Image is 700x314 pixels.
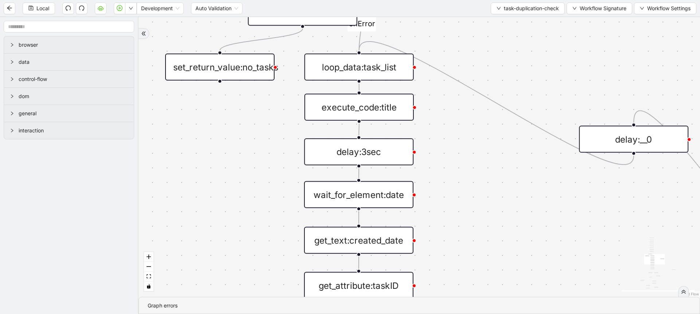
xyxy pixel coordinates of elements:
[10,77,14,81] span: right
[4,3,15,14] button: arrow-left
[4,36,134,53] div: browser
[4,71,134,88] div: control-flow
[304,227,413,254] div: get_text:created_date
[579,126,688,153] div: delay:__0
[304,138,413,165] div: delay:3sec
[62,3,74,14] button: undo
[117,5,122,11] span: play-circle
[634,3,696,14] button: downWorkflow Settings
[114,3,125,14] button: play-circle
[304,94,414,121] div: execute_code:title
[640,6,644,11] span: down
[647,4,691,12] span: Workflow Settings
[304,272,413,299] div: get_attribute:taskID
[19,58,128,66] span: data
[4,122,134,139] div: interaction
[144,252,153,262] button: zoom in
[144,282,153,291] button: toggle interactivity
[681,289,686,294] span: double-right
[36,4,49,12] span: Local
[19,127,128,135] span: interaction
[580,4,626,12] span: Workflow Signature
[23,3,55,14] button: saveLocal
[4,105,134,122] div: general
[211,92,229,110] span: plus-circle
[10,128,14,133] span: right
[220,28,303,50] g: Edge from wait_for_element:task_list to set_return_value:no_tasks
[504,4,559,12] span: task-duplication-check
[148,302,691,310] div: Graph errors
[141,3,179,14] span: Development
[491,3,565,14] button: downtask-duplication-check
[10,60,14,64] span: right
[572,6,577,11] span: down
[304,181,413,208] div: wait_for_element:date
[165,54,275,81] div: set_return_value:no_tasksplus-circle
[125,3,137,14] button: down
[10,43,14,47] span: right
[19,41,128,49] span: browser
[98,5,104,11] span: cloud-server
[76,3,87,14] button: redo
[10,94,14,98] span: right
[165,54,275,81] div: set_return_value:no_tasks
[10,111,14,116] span: right
[19,109,128,117] span: general
[19,92,128,100] span: dom
[129,6,133,11] span: down
[7,5,12,11] span: arrow-left
[304,54,414,81] div: loop_data:task_list
[347,12,376,50] g: Edge from wait_for_element:task_list to loop_data:task_list
[144,262,153,272] button: zoom out
[359,42,634,164] g: Edge from delay:__0 to loop_data:task_list
[497,6,501,11] span: down
[4,54,134,70] div: data
[19,75,128,83] span: control-flow
[28,5,34,11] span: save
[65,5,71,11] span: undo
[4,88,134,105] div: dom
[141,31,146,36] span: double-right
[680,292,699,296] a: React Flow attribution
[144,272,153,282] button: fit view
[195,3,238,14] span: Auto Validation
[95,3,106,14] button: cloud-server
[79,5,85,11] span: redo
[567,3,632,14] button: downWorkflow Signature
